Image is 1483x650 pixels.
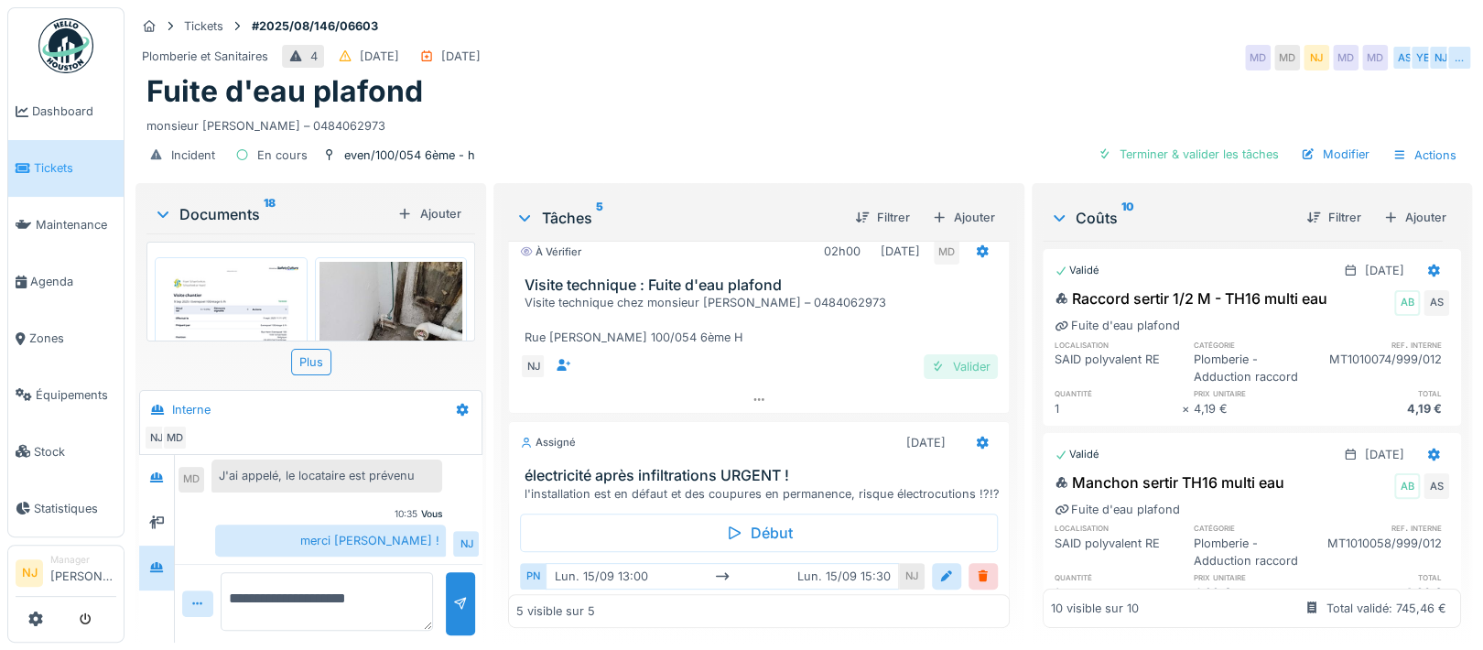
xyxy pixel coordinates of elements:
[524,294,1001,347] div: Visite technique chez monsieur [PERSON_NAME] – 0484062973 Rue [PERSON_NAME] 100/054 6ème H
[420,507,442,521] div: Vous
[1051,600,1139,617] div: 10 visible sur 10
[162,425,188,450] div: MD
[171,146,215,164] div: Incident
[520,244,580,260] div: À vérifier
[1423,290,1449,316] div: AS
[29,330,116,347] span: Zones
[8,480,124,536] a: Statistiques
[50,553,116,592] li: [PERSON_NAME]
[1321,339,1449,351] h6: ref. interne
[1055,571,1183,583] h6: quantité
[344,146,475,164] div: even/100/054 6ème - h
[1321,571,1449,583] h6: total
[906,434,946,451] div: [DATE]
[50,553,116,567] div: Manager
[1333,45,1359,70] div: MD
[1376,205,1454,230] div: Ajouter
[1391,45,1417,70] div: AS
[1321,351,1449,385] div: MT1010074/999/012
[848,205,917,230] div: Filtrer
[215,525,446,557] div: merci [PERSON_NAME] !
[360,48,399,65] div: [DATE]
[1321,584,1449,601] div: 4,28 €
[1365,446,1404,463] div: [DATE]
[595,207,602,229] sup: 5
[1194,584,1322,601] div: 4,28 €
[154,203,390,225] div: Documents
[1194,351,1322,385] div: Plomberie - Adduction raccord
[934,239,959,265] div: MD
[881,243,920,260] div: [DATE]
[520,353,546,379] div: NJ
[1194,339,1322,351] h6: catégorie
[32,103,116,120] span: Dashboard
[142,48,268,65] div: Plomberie et Sanitaires
[159,262,303,464] img: 0e6w2vb00104blsece2iz1ibhg38
[34,159,116,177] span: Tickets
[1055,447,1099,462] div: Validé
[1245,45,1271,70] div: MD
[1194,522,1322,534] h6: catégorie
[1055,387,1183,399] h6: quantité
[1394,290,1420,316] div: AB
[146,110,1461,135] div: monsieur [PERSON_NAME] – 0484062973
[8,197,124,254] a: Maintenance
[211,460,442,492] div: J'ai appelé, le locataire est prévenu
[291,349,331,375] div: Plus
[1182,584,1194,601] div: ×
[1194,535,1322,569] div: Plomberie - Adduction raccord
[1055,317,1180,334] div: Fuite d'eau plafond
[38,18,93,73] img: Badge_color-CXgf-gQk.svg
[172,401,211,418] div: Interne
[1321,522,1449,534] h6: ref. interne
[1446,45,1472,70] div: …
[1055,351,1183,385] div: SAID polyvalent RE
[453,531,479,557] div: NJ
[924,354,998,379] div: Valider
[257,146,308,164] div: En cours
[515,207,839,229] div: Tâches
[310,48,318,65] div: 4
[34,443,116,460] span: Stock
[516,602,595,620] div: 5 visible sur 5
[1055,287,1327,309] div: Raccord sertir 1/2 M - TH16 multi eau
[16,559,43,587] li: NJ
[1055,339,1183,351] h6: localisation
[1055,501,1180,518] div: Fuite d'eau plafond
[441,48,481,65] div: [DATE]
[36,386,116,404] span: Équipements
[824,243,861,260] div: 02h00
[1321,400,1449,417] div: 4,19 €
[179,467,204,493] div: MD
[1365,262,1404,279] div: [DATE]
[1410,45,1435,70] div: YE
[394,507,417,521] div: 10:35
[319,262,463,453] img: 182xr7771hgnadgh9aemlb59gkk3
[390,201,468,226] div: Ajouter
[1362,45,1388,70] div: MD
[1384,142,1465,168] div: Actions
[524,276,1001,294] h3: Visite technique : Fuite d'eau plafond
[1182,400,1194,417] div: ×
[1423,473,1449,499] div: AS
[1326,600,1446,617] div: Total validé: 745,46 €
[264,203,276,225] sup: 18
[8,423,124,480] a: Stock
[546,563,898,590] div: lun. 15/09 13:00 lun. 15/09 15:30
[1394,473,1420,499] div: AB
[1055,584,1183,601] div: 1
[520,435,575,450] div: Assigné
[1321,535,1449,569] div: MT1010058/999/012
[1321,387,1449,399] h6: total
[144,425,169,450] div: NJ
[1121,207,1134,229] sup: 10
[524,467,1001,484] h3: électricité après infiltrations URGENT !
[1274,45,1300,70] div: MD
[1055,263,1099,278] div: Validé
[8,254,124,310] a: Agenda
[925,205,1002,230] div: Ajouter
[1090,142,1286,167] div: Terminer & valider les tâches
[8,367,124,424] a: Équipements
[520,514,997,552] div: Début
[1428,45,1454,70] div: NJ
